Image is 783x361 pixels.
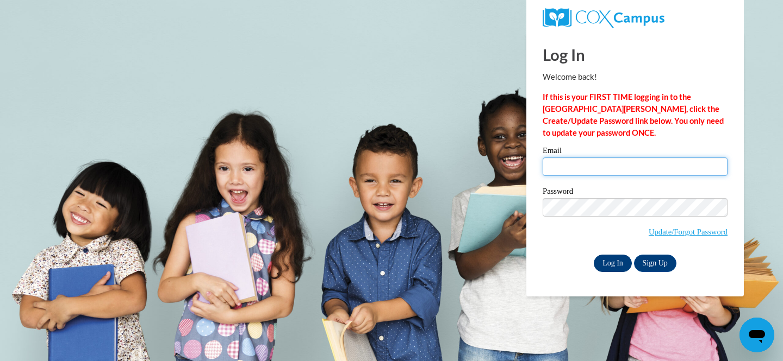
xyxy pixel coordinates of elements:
[634,255,676,272] a: Sign Up
[543,8,728,28] a: COX Campus
[739,318,774,352] iframe: Button to launch messaging window
[543,71,728,83] p: Welcome back!
[543,92,724,137] strong: If this is your FIRST TIME logging in to the [GEOGRAPHIC_DATA][PERSON_NAME], click the Create/Upd...
[543,8,664,28] img: COX Campus
[543,147,728,157] label: Email
[543,187,728,198] label: Password
[594,255,632,272] input: Log In
[649,227,728,236] a: Update/Forgot Password
[543,43,728,66] h1: Log In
